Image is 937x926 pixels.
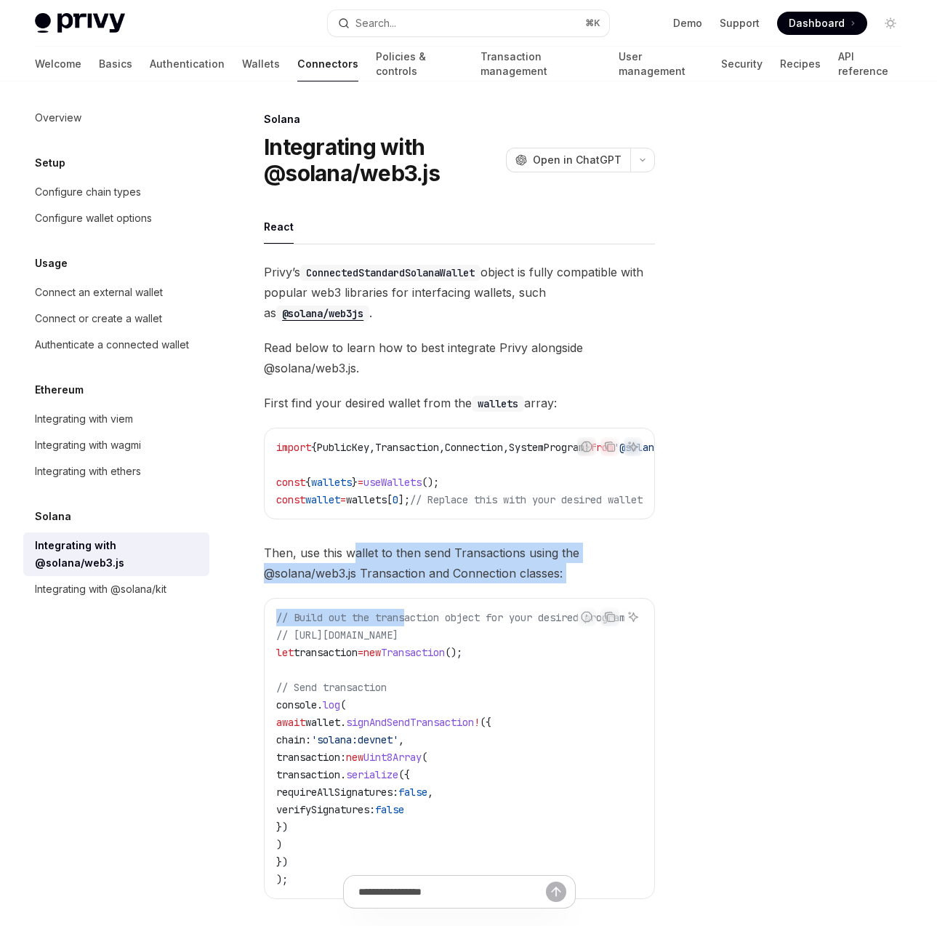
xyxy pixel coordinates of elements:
button: React [264,209,294,244]
span: wallets [311,476,352,489]
span: ( [340,698,346,711]
button: Search...⌘K [328,10,609,36]
a: Connect or create a wallet [23,306,209,332]
span: Read below to learn how to best integrate Privy alongside @solana/web3.js. [264,338,655,378]
a: Connectors [297,47,358,81]
span: . [340,768,346,781]
span: new [346,751,363,764]
span: ! [474,716,480,729]
div: Search... [355,15,396,32]
span: serialize [346,768,398,781]
span: 'solana:devnet' [311,733,398,746]
code: ConnectedStandardSolanaWallet [300,265,480,281]
span: false [398,786,427,799]
span: SystemProgram [509,441,584,454]
span: wallets [346,493,387,506]
h5: Ethereum [35,381,84,399]
span: // [URL][DOMAIN_NAME] [276,628,398,642]
span: = [358,476,363,489]
a: Authentication [150,47,225,81]
a: Security [721,47,763,81]
img: light logo [35,13,125,33]
span: [ [387,493,393,506]
a: @solana/web3js [276,306,369,320]
span: . [340,716,346,729]
a: Basics [99,47,132,81]
span: , [503,441,509,454]
span: ) [276,838,282,851]
a: Wallets [242,47,280,81]
div: Connect an external wallet [35,284,163,301]
span: log [323,698,340,711]
a: Configure wallet options [23,205,209,231]
a: Support [720,16,760,31]
a: Policies & controls [376,47,463,81]
span: transaction [294,646,358,659]
button: Ask AI [624,437,643,456]
div: Integrating with ethers [35,463,141,480]
span: // Send transaction [276,681,387,694]
span: (); [445,646,462,659]
a: Authenticate a connected wallet [23,332,209,358]
span: Then, use this wallet to then send Transactions using the @solana/web3.js Transaction and Connect... [264,543,655,583]
span: ({ [398,768,410,781]
span: 0 [393,493,398,506]
button: Send message [546,882,566,902]
h1: Integrating with @solana/web3.js [264,134,500,186]
span: let [276,646,294,659]
span: = [340,493,346,506]
a: Demo [673,16,702,31]
span: false [375,803,404,816]
span: requireAllSignatures: [276,786,398,799]
span: verifySignatures: [276,803,375,816]
span: }) [276,855,288,869]
h5: Solana [35,508,71,525]
span: . [317,698,323,711]
span: console [276,698,317,711]
a: Integrating with @solana/kit [23,576,209,602]
span: useWallets [363,476,422,489]
span: import [276,441,311,454]
span: Uint8Array [363,751,422,764]
div: Overview [35,109,81,127]
span: Open in ChatGPT [533,153,622,167]
a: Integrating with viem [23,406,209,432]
div: Solana [264,112,655,127]
span: Privy’s object is fully compatible with popular web3 libraries for interfacing wallets, such as . [264,262,655,323]
code: @solana/web3js [276,306,369,322]
span: Dashboard [789,16,845,31]
span: const [276,493,305,506]
span: // Build out the transaction object for your desired program [276,611,625,624]
a: Transaction management [480,47,601,81]
a: Configure chain types [23,179,209,205]
span: PublicKey [317,441,369,454]
span: ⌘ K [585,17,600,29]
span: // Replace this with your desired wallet [410,493,643,506]
a: Recipes [780,47,821,81]
span: transaction [276,768,340,781]
span: , [427,786,433,799]
span: , [369,441,375,454]
h5: Usage [35,255,68,272]
div: Integrating with viem [35,410,133,428]
div: Integrating with wagmi [35,436,141,454]
code: wallets [472,396,524,412]
span: , [398,733,404,746]
span: Transaction [375,441,439,454]
a: Integrating with ethers [23,458,209,484]
input: Ask a question... [358,876,546,908]
span: { [305,476,311,489]
span: Transaction [381,646,445,659]
span: (); [422,476,439,489]
span: = [358,646,363,659]
span: await [276,716,305,729]
span: ( [422,751,427,764]
button: Toggle dark mode [879,12,902,35]
span: wallet [305,716,340,729]
button: Copy the contents from the code block [600,607,619,626]
span: ]; [398,493,410,506]
div: Configure wallet options [35,209,152,227]
button: Open in ChatGPT [506,148,630,172]
span: ({ [480,716,491,729]
span: chain: [276,733,311,746]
